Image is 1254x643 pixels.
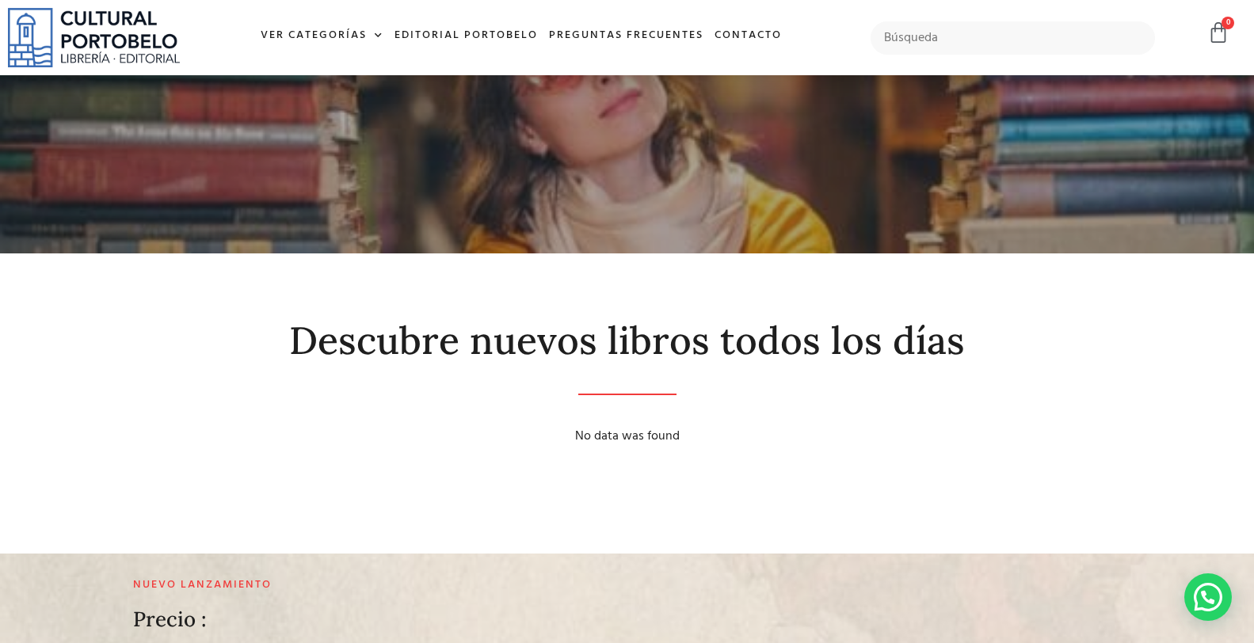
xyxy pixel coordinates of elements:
div: No data was found [136,427,1119,446]
a: Preguntas frecuentes [543,19,709,53]
span: 0 [1222,17,1234,29]
a: Ver Categorías [255,19,389,53]
input: Búsqueda [871,21,1154,55]
h2: Precio : [133,608,207,631]
div: Contactar por WhatsApp [1184,573,1232,621]
h2: Descubre nuevos libros todos los días [136,320,1119,362]
a: Editorial Portobelo [389,19,543,53]
h2: Nuevo lanzamiento [133,579,792,592]
a: Contacto [709,19,787,53]
a: 0 [1207,21,1229,44]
